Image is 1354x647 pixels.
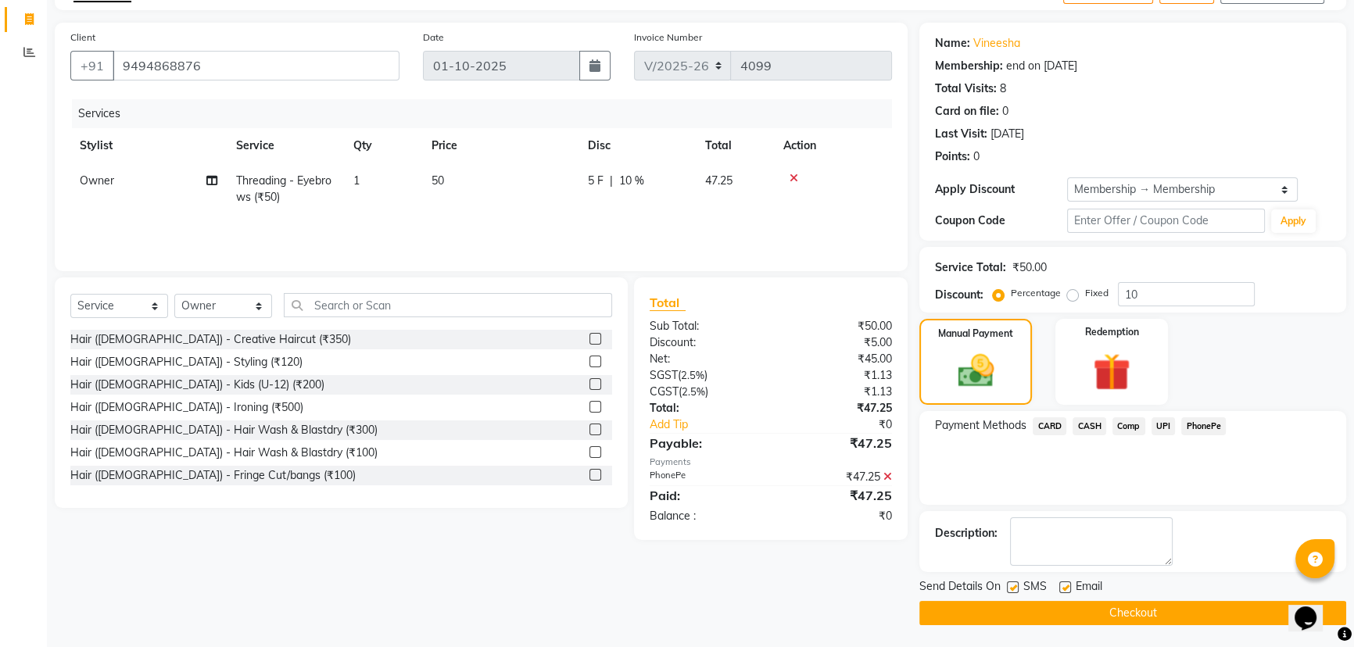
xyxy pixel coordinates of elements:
div: Points: [935,148,970,165]
div: ₹5.00 [771,334,904,351]
input: Enter Offer / Coupon Code [1067,209,1265,233]
span: 10 % [619,173,644,189]
span: Threading - Eyebrows (₹50) [236,173,331,204]
div: Description: [935,525,998,542]
div: Name: [935,35,970,52]
div: 8 [1000,80,1006,97]
div: ₹47.25 [771,400,904,416]
input: Search by Name/Mobile/Email/Code [113,51,399,80]
th: Stylist [70,128,227,163]
div: ₹0 [793,416,904,433]
div: ₹47.25 [771,486,904,505]
span: PhonePe [1181,417,1226,435]
div: Apply Discount [935,181,1067,198]
button: Apply [1271,209,1316,233]
span: 2.5% [681,369,704,381]
div: ₹47.25 [771,469,904,485]
span: | [610,173,613,189]
span: UPI [1152,417,1176,435]
img: _gift.svg [1081,349,1142,395]
div: Card on file: [935,103,999,120]
div: ₹0 [771,508,904,524]
div: 0 [1002,103,1008,120]
span: CGST [650,384,679,399]
th: Price [422,128,578,163]
div: Payments [650,456,893,469]
div: ₹1.13 [771,384,904,400]
div: Payable: [638,434,771,452]
span: Payment Methods [935,417,1026,434]
div: Coupon Code [935,213,1067,229]
span: Owner [80,173,114,188]
th: Total [696,128,774,163]
div: ( ) [638,384,771,400]
div: Total: [638,400,771,416]
a: Vineesha [973,35,1020,52]
div: Membership: [935,58,1003,74]
span: 50 [432,173,444,188]
div: 0 [973,148,980,165]
div: ₹50.00 [771,318,904,334]
div: ₹47.25 [771,434,904,452]
button: +91 [70,51,114,80]
span: SMS [1023,578,1047,598]
a: Add Tip [638,416,793,433]
div: Total Visits: [935,80,997,97]
div: Hair ([DEMOGRAPHIC_DATA]) - Hair Wash & Blastdry (₹100) [70,445,378,461]
label: Redemption [1085,325,1139,339]
div: Discount: [638,334,771,351]
div: Hair ([DEMOGRAPHIC_DATA]) - Hair Wash & Blastdry (₹300) [70,422,378,438]
div: ( ) [638,367,771,384]
span: 5 F [588,173,604,189]
span: Total [650,295,686,311]
span: 47.25 [705,173,733,188]
span: Email [1076,578,1102,598]
input: Search or Scan [284,293,612,317]
div: [DATE] [990,126,1024,142]
div: ₹1.13 [771,367,904,384]
th: Action [774,128,892,163]
div: end on [DATE] [1006,58,1077,74]
span: 2.5% [682,385,705,398]
span: Comp [1112,417,1145,435]
div: Balance : [638,508,771,524]
label: Client [70,30,95,45]
label: Fixed [1085,286,1109,300]
div: Last Visit: [935,126,987,142]
div: Hair ([DEMOGRAPHIC_DATA]) - Styling (₹120) [70,354,303,370]
span: 1 [353,173,360,188]
div: ₹45.00 [771,351,904,367]
label: Manual Payment [938,327,1013,341]
div: PhonePe [638,469,771,485]
th: Service [227,128,344,163]
label: Date [423,30,444,45]
div: ₹50.00 [1012,259,1047,276]
th: Qty [344,128,422,163]
span: SGST [650,368,678,382]
div: Paid: [638,486,771,505]
div: Hair ([DEMOGRAPHIC_DATA]) - Creative Haircut (₹350) [70,331,351,348]
span: Send Details On [919,578,1001,598]
div: Net: [638,351,771,367]
button: Checkout [919,601,1346,625]
label: Invoice Number [634,30,702,45]
div: Hair ([DEMOGRAPHIC_DATA]) - Kids (U-12) (₹200) [70,377,324,393]
th: Disc [578,128,696,163]
span: CASH [1073,417,1106,435]
div: Services [72,99,904,128]
div: Hair ([DEMOGRAPHIC_DATA]) - Fringe Cut/bangs (₹100) [70,467,356,484]
div: Sub Total: [638,318,771,334]
label: Percentage [1011,286,1061,300]
div: Hair ([DEMOGRAPHIC_DATA]) - Ironing (₹500) [70,399,303,416]
div: Service Total: [935,259,1006,276]
iframe: chat widget [1288,584,1338,631]
img: _cash.svg [947,350,1005,391]
div: Discount: [935,287,983,303]
span: CARD [1033,417,1066,435]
